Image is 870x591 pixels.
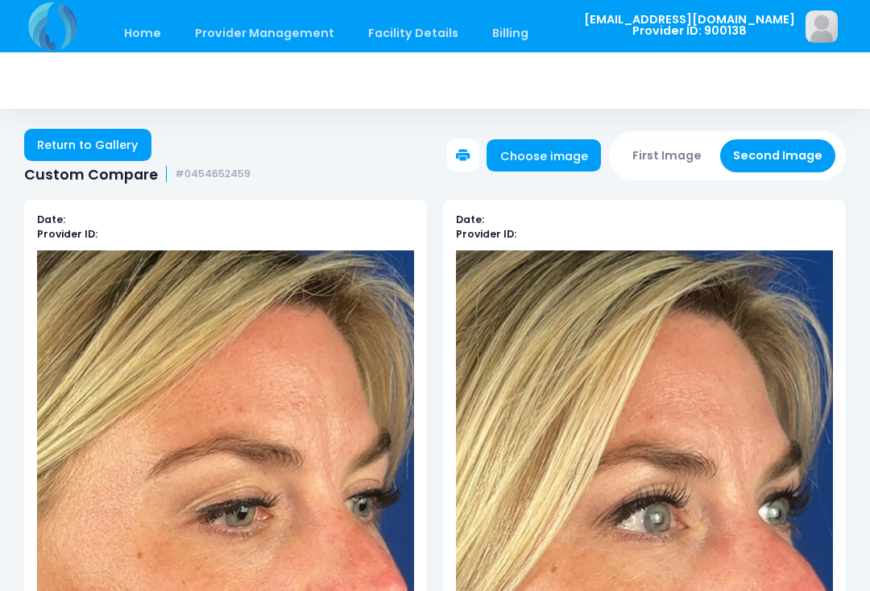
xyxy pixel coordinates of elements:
[175,168,251,180] small: #0454652459
[37,213,65,226] b: Date:
[24,129,151,161] a: Return to Gallery
[24,166,158,183] span: Custom Compare
[37,227,97,241] b: Provider ID:
[477,14,545,52] a: Billing
[353,14,474,52] a: Facility Details
[179,14,350,52] a: Provider Management
[487,139,601,172] a: Choose image
[619,139,715,172] button: First Image
[456,227,516,241] b: Provider ID:
[456,213,484,226] b: Date:
[108,14,176,52] a: Home
[720,139,836,172] button: Second Image
[806,10,838,43] img: image
[584,14,795,37] span: [EMAIL_ADDRESS][DOMAIN_NAME] Provider ID: 900138
[547,14,609,52] a: Staff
